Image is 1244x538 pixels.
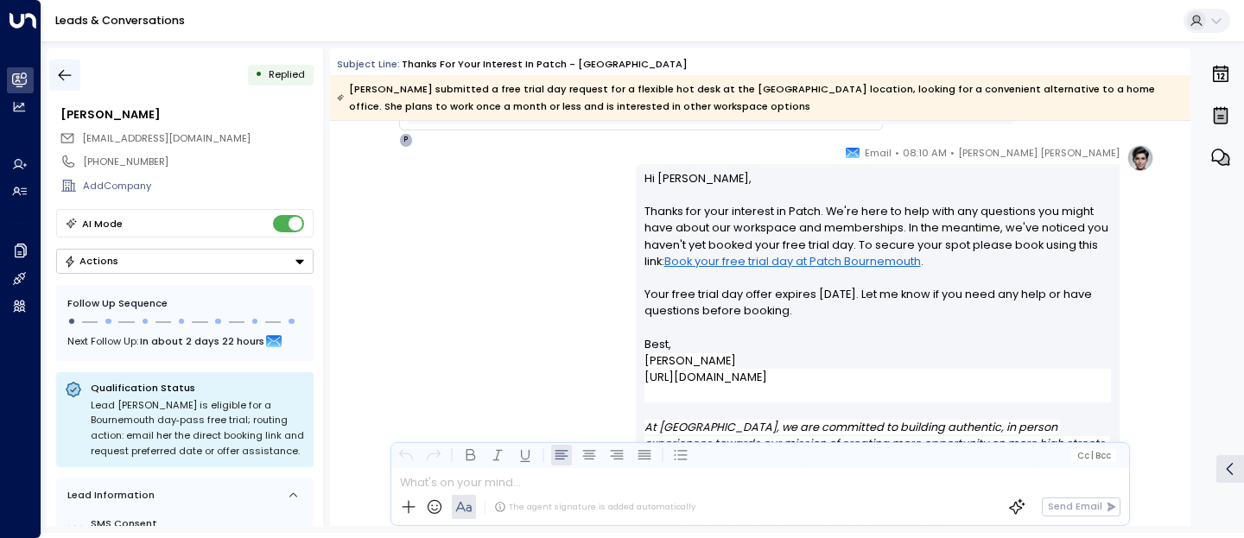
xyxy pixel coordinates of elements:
[644,336,671,352] span: Best,
[67,296,302,311] div: Follow Up Sequence
[644,353,736,368] span: [PERSON_NAME]
[494,501,695,513] div: The agent signature is added automatically
[958,144,1120,161] span: [PERSON_NAME] [PERSON_NAME]
[83,179,313,193] div: AddCompany
[82,215,123,232] div: AI Mode
[60,106,313,123] div: [PERSON_NAME]
[423,445,444,465] button: Redo
[56,249,314,274] button: Actions
[664,253,921,269] a: Book your free trial day at Patch Bournemouth
[140,332,264,351] span: In about 2 days 22 hours
[644,170,1112,336] p: Hi [PERSON_NAME], Thanks for your interest in Patch. We're here to help with any questions you mi...
[1091,451,1094,460] span: |
[1077,451,1111,460] span: Cc Bcc
[903,144,947,161] span: 08:10 AM
[67,332,302,351] div: Next Follow Up:
[255,62,263,87] div: •
[83,155,313,169] div: [PHONE_NUMBER]
[269,67,305,81] span: Replied
[91,516,308,531] label: SMS Consent
[402,57,688,72] div: Thanks for your interest in Patch - [GEOGRAPHIC_DATA]
[950,144,955,161] span: •
[82,131,251,146] span: jadesummergarner@gmail.com
[1127,144,1154,172] img: profile-logo.png
[337,57,400,71] span: Subject Line:
[55,13,185,28] a: Leads & Conversations
[644,420,1110,534] em: At [GEOGRAPHIC_DATA], we are committed to building authentic, in person experiences towards our m...
[644,369,767,385] a: [URL][DOMAIN_NAME]
[895,144,899,161] span: •
[82,131,251,145] span: [EMAIL_ADDRESS][DOMAIN_NAME]
[396,445,416,465] button: Undo
[399,133,413,147] div: P
[865,144,892,161] span: Email
[1071,449,1116,462] button: Cc|Bcc
[91,381,305,395] p: Qualification Status
[91,398,305,459] div: Lead [PERSON_NAME] is eligible for a Bournemouth day‑pass free trial; routing action: email her t...
[56,249,314,274] div: Button group with a nested menu
[337,80,1182,115] div: [PERSON_NAME] submitted a free trial day request for a flexible hot desk at the [GEOGRAPHIC_DATA]...
[62,488,155,503] div: Lead Information
[64,255,118,267] div: Actions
